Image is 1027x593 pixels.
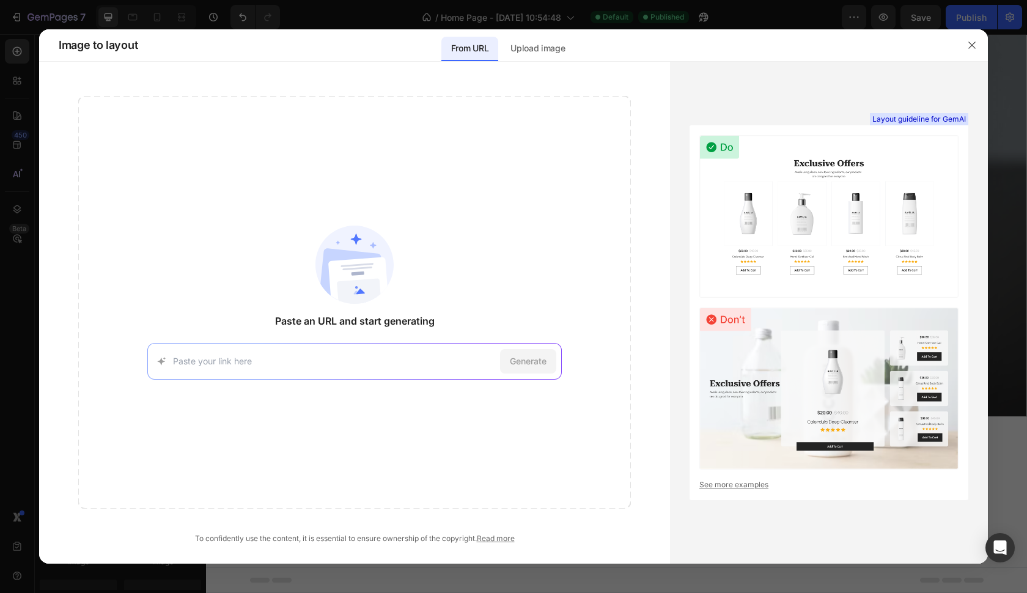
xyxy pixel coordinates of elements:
input: Paste your link here [173,355,495,367]
span: Image to layout [59,38,138,53]
span: Generate [510,355,547,367]
a: See more examples [699,479,959,490]
div: Add blank section [465,428,539,441]
div: Open Intercom Messenger [985,533,1015,562]
span: Layout guideline for GemAI [872,114,966,125]
div: Choose templates [279,428,353,441]
p: Upload image [510,41,565,56]
div: Generate layout [375,428,439,441]
span: Wij weten hoe het voelt om eindeloos te zoeken naar producten die uiteindelijk weinig tot geen re... [55,94,396,158]
div: To confidently use the content, it is essential to ensure ownership of the copyright. [78,533,631,544]
p: From URL [451,41,488,56]
div: Drop element here [569,100,634,109]
a: ONTDEK ONS VERHAAL [54,172,207,205]
span: Add section [381,400,440,413]
span: Paste an URL and start generating [275,314,435,328]
span: from URL or image [374,443,439,454]
h2: VAN FRUSTRATIE NAAR OPLOSSING [54,4,401,80]
strong: ONTDEK ONS VERHAAL [68,182,192,194]
span: then drag & drop elements [455,443,547,454]
a: Read more [477,534,515,543]
span: inspired by CRO experts [273,443,357,454]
